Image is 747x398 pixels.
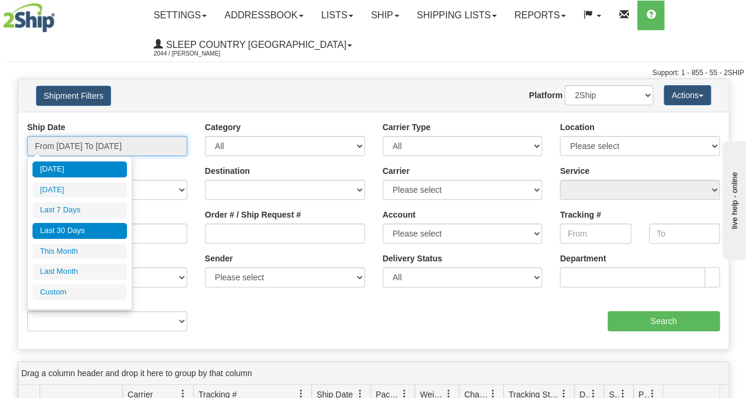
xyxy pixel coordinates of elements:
[383,165,410,177] label: Carrier
[3,68,744,78] div: Support: 1 - 855 - 55 - 2SHIP
[163,40,346,50] span: Sleep Country [GEOGRAPHIC_DATA]
[408,1,505,30] a: Shipping lists
[18,362,729,385] div: grid grouping header
[216,1,312,30] a: Addressbook
[720,138,746,259] iframe: chat widget
[560,121,594,133] label: Location
[383,209,416,221] label: Account
[154,48,242,60] span: 2044 / [PERSON_NAME]
[32,202,127,218] li: Last 7 Days
[560,165,589,177] label: Service
[32,284,127,300] li: Custom
[608,311,720,331] input: Search
[205,253,233,264] label: Sender
[383,121,430,133] label: Carrier Type
[649,224,720,244] input: To
[32,182,127,198] li: [DATE]
[560,253,606,264] label: Department
[145,1,216,30] a: Settings
[560,224,631,244] input: From
[664,85,711,105] button: Actions
[3,3,55,33] img: logo2044.jpg
[9,10,109,19] div: live help - online
[529,89,563,101] label: Platform
[32,161,127,177] li: [DATE]
[32,244,127,260] li: This Month
[205,121,241,133] label: Category
[145,30,361,60] a: Sleep Country [GEOGRAPHIC_DATA] 2044 / [PERSON_NAME]
[205,209,301,221] label: Order # / Ship Request #
[27,121,66,133] label: Ship Date
[32,223,127,239] li: Last 30 Days
[505,1,575,30] a: Reports
[362,1,407,30] a: Ship
[312,1,362,30] a: Lists
[36,86,111,106] button: Shipment Filters
[32,264,127,280] li: Last Month
[383,253,442,264] label: Delivery Status
[560,209,601,221] label: Tracking #
[205,165,250,177] label: Destination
